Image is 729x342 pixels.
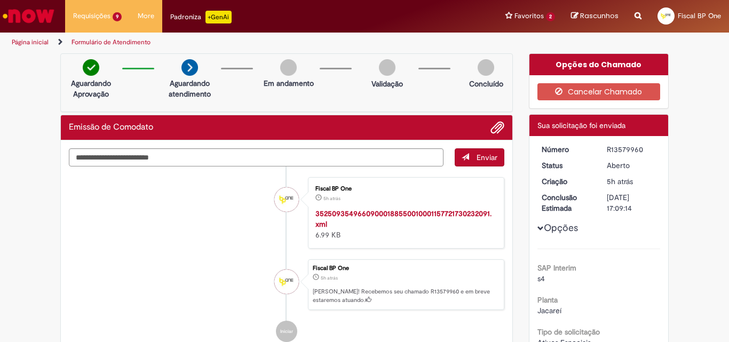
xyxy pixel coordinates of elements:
a: Formulário de Atendimento [72,38,150,46]
time: 30/09/2025 09:07:44 [323,195,340,202]
ul: Trilhas de página [8,33,478,52]
p: +GenAi [205,11,232,23]
dt: Criação [534,176,599,187]
h2: Emissão de Comodato Histórico de tíquete [69,123,153,132]
span: 5h atrás [323,195,340,202]
dt: Número [534,144,599,155]
a: Rascunhos [571,11,619,21]
img: arrow-next.png [181,59,198,76]
span: 5h atrás [607,177,633,186]
span: 5h atrás [321,275,338,281]
li: Fiscal BP One [69,259,504,311]
span: More [138,11,154,21]
b: Planta [537,295,558,305]
b: Tipo de solicitação [537,327,600,337]
div: Padroniza [170,11,232,23]
span: Favoritos [514,11,544,21]
img: ServiceNow [1,5,56,27]
dt: Conclusão Estimada [534,192,599,213]
span: Rascunhos [580,11,619,21]
span: 9 [113,12,122,21]
button: Adicionar anexos [490,121,504,134]
button: Cancelar Chamado [537,83,661,100]
div: 30/09/2025 09:09:10 [607,176,656,187]
div: Fiscal BP One [274,269,299,294]
time: 30/09/2025 09:09:10 [607,177,633,186]
dt: Status [534,160,599,171]
div: 6.99 KB [315,208,493,240]
img: img-circle-grey.png [280,59,297,76]
div: [DATE] 17:09:14 [607,192,656,213]
b: SAP Interim [537,263,576,273]
p: Aguardando atendimento [164,78,216,99]
p: Validação [371,78,403,89]
span: Sua solicitação foi enviada [537,121,625,130]
time: 30/09/2025 09:09:10 [321,275,338,281]
p: Concluído [469,78,503,89]
span: 2 [546,12,555,21]
span: s4 [537,274,545,283]
span: Enviar [477,153,497,162]
div: Fiscal BP One [315,186,493,192]
div: R13579960 [607,144,656,155]
img: img-circle-grey.png [379,59,395,76]
div: Aberto [607,160,656,171]
div: Opções do Chamado [529,54,669,75]
a: Página inicial [12,38,49,46]
div: Fiscal BP One [313,265,498,272]
p: [PERSON_NAME]! Recebemos seu chamado R13579960 e em breve estaremos atuando. [313,288,498,304]
span: Jacareí [537,306,561,315]
div: Fiscal BP One [274,187,299,212]
button: Enviar [455,148,504,166]
span: Fiscal BP One [678,11,721,20]
textarea: Digite sua mensagem aqui... [69,148,443,166]
span: Requisições [73,11,110,21]
img: img-circle-grey.png [478,59,494,76]
p: Aguardando Aprovação [65,78,117,99]
img: check-circle-green.png [83,59,99,76]
p: Em andamento [264,78,314,89]
a: 35250935496609000188550010001157721730232091.xml [315,209,492,229]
